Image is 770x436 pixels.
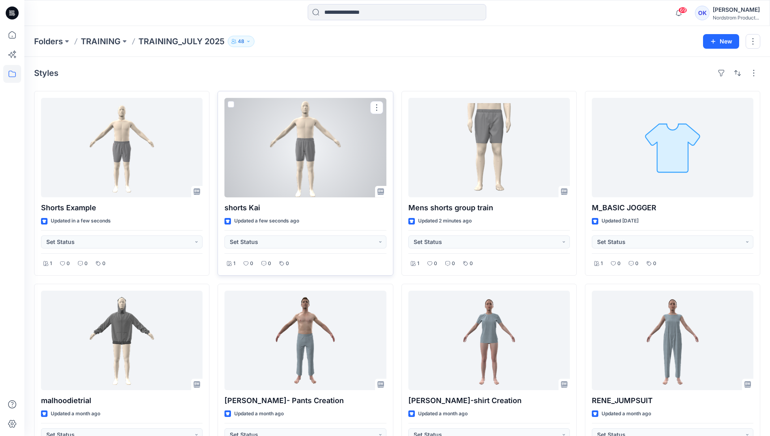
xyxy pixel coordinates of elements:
a: shorts Kai [224,98,386,197]
div: [PERSON_NAME] [713,5,760,15]
p: 1 [233,259,235,268]
p: malhoodietrial [41,395,203,406]
p: 48 [238,37,244,46]
p: Updated 2 minutes ago [418,217,472,225]
p: 0 [617,259,621,268]
p: Shorts Example [41,202,203,214]
div: Nordstrom Product... [713,15,760,21]
p: M_BASIC JOGGER [592,202,753,214]
p: Updated a few seconds ago [234,217,299,225]
a: M_BASIC JOGGER [592,98,753,197]
p: 0 [67,259,70,268]
p: 0 [250,259,253,268]
p: 0 [268,259,271,268]
p: RENE_JUMPSUIT [592,395,753,406]
p: 0 [635,259,638,268]
p: [PERSON_NAME]- Pants Creation [224,395,386,406]
a: Shorts Example [41,98,203,197]
p: Mens shorts group train [408,202,570,214]
button: New [703,34,739,49]
a: Rene- Pants Creation [224,291,386,390]
button: 48 [228,36,255,47]
p: shorts Kai [224,202,386,214]
p: Updated a month ago [51,410,100,418]
a: Rene T-shirt Creation [408,291,570,390]
p: 0 [434,259,437,268]
p: 1 [417,259,419,268]
p: 0 [102,259,106,268]
a: malhoodietrial [41,291,203,390]
p: 1 [50,259,52,268]
a: Mens shorts group train [408,98,570,197]
p: 0 [452,259,455,268]
a: RENE_JUMPSUIT [592,291,753,390]
a: Folders [34,36,63,47]
p: 0 [84,259,88,268]
span: 69 [678,7,687,13]
p: [PERSON_NAME]-shirt Creation [408,395,570,406]
p: Updated [DATE] [602,217,638,225]
p: 1 [601,259,603,268]
p: 0 [470,259,473,268]
p: Updated a month ago [418,410,468,418]
p: Updated a month ago [234,410,284,418]
p: Updated in a few seconds [51,217,111,225]
h4: Styles [34,68,58,78]
p: 0 [653,259,656,268]
p: 0 [286,259,289,268]
p: TRAINING_JULY 2025 [138,36,224,47]
p: Updated a month ago [602,410,651,418]
a: TRAINING [81,36,121,47]
div: OK [695,6,710,20]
